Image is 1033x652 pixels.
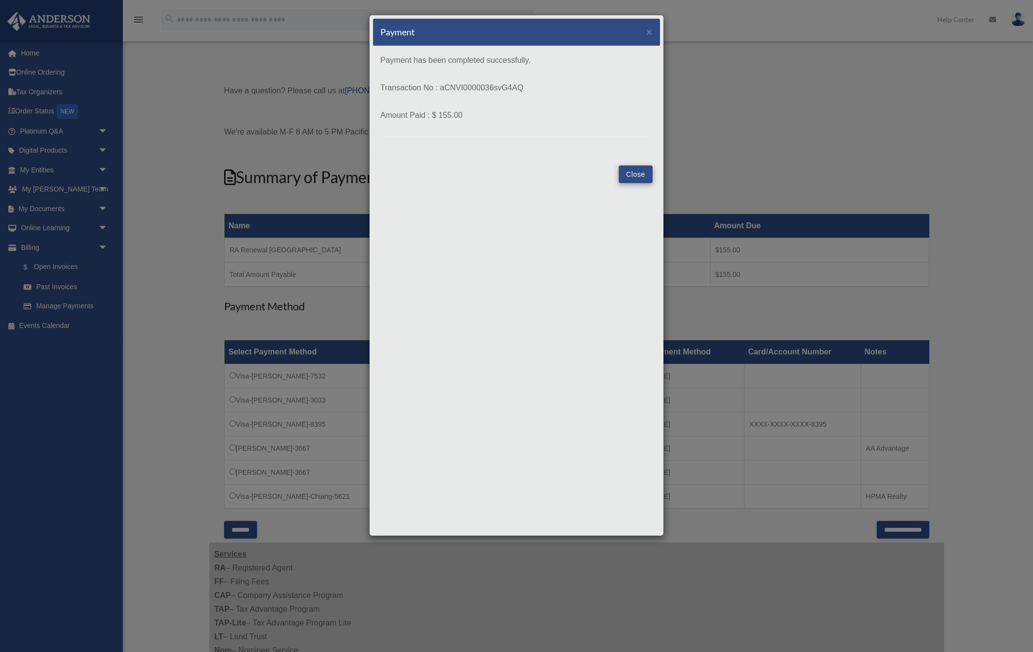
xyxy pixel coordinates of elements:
p: Amount Paid : $ 155.00 [380,109,653,122]
p: Payment has been completed successfully. [380,54,653,67]
span: × [646,26,653,37]
p: Transaction No : aCNVI0000036svG4AQ [380,81,653,95]
button: Close [619,165,653,183]
h5: Payment [380,26,415,38]
button: Close [646,27,653,37]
